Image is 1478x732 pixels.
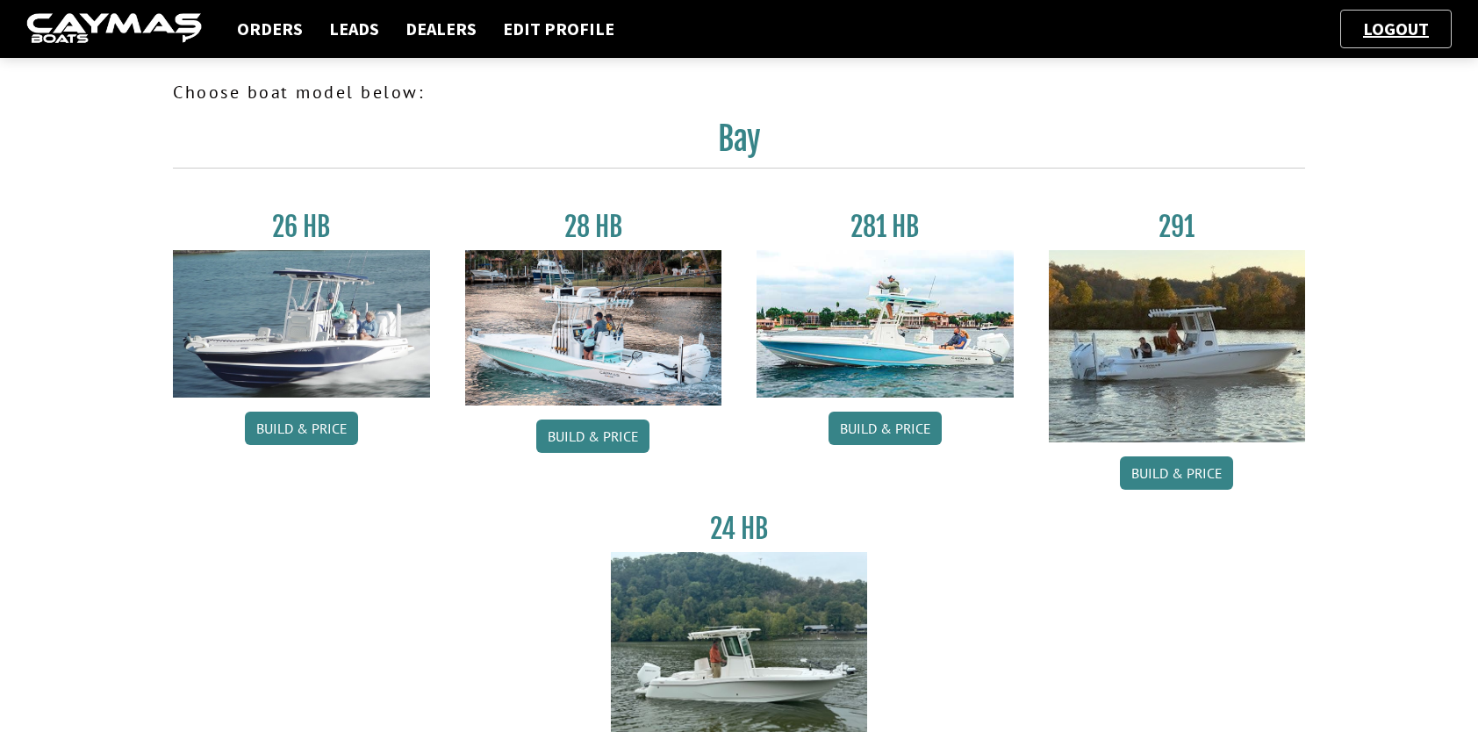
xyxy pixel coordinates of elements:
img: 28-hb-twin.jpg [757,250,1014,398]
img: caymas-dealer-connect-2ed40d3bc7270c1d8d7ffb4b79bf05adc795679939227970def78ec6f6c03838.gif [26,13,202,46]
a: Edit Profile [494,18,623,40]
h3: 24 HB [611,513,868,545]
a: Build & Price [1120,456,1233,490]
h3: 26 HB [173,211,430,243]
a: Logout [1354,18,1438,39]
a: Build & Price [245,412,358,445]
a: Dealers [397,18,485,40]
img: 291_Thumbnail.jpg [1049,250,1306,442]
p: Choose boat model below: [173,79,1305,105]
h3: 291 [1049,211,1306,243]
h3: 281 HB [757,211,1014,243]
h3: 28 HB [465,211,722,243]
h2: Bay [173,119,1305,169]
a: Leads [320,18,388,40]
a: Build & Price [536,420,649,453]
img: 26_new_photo_resized.jpg [173,250,430,398]
a: Orders [228,18,312,40]
img: 28_hb_thumbnail_for_caymas_connect.jpg [465,250,722,405]
a: Build & Price [829,412,942,445]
